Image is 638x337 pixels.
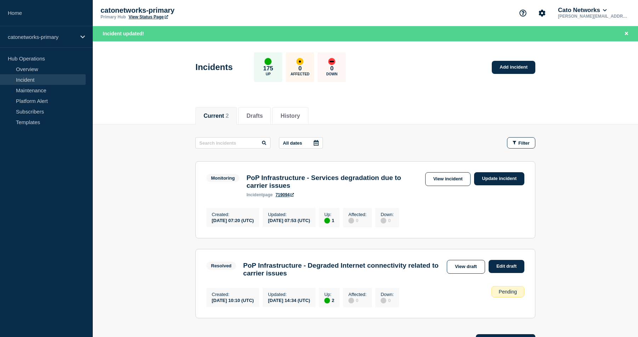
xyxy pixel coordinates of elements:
[381,218,386,223] div: disabled
[330,65,334,72] p: 0
[348,218,354,223] div: disabled
[557,14,630,19] p: [PERSON_NAME][EMAIL_ADDRESS][DOMAIN_NAME]
[268,297,310,303] div: [DATE] 14:34 (UTC)
[283,140,302,146] p: All dates
[324,298,330,303] div: up
[8,34,76,40] p: catonetworks-primary
[381,292,394,297] p: Down :
[298,65,302,72] p: 0
[492,61,535,74] a: Add incident
[324,212,334,217] p: Up :
[266,72,270,76] p: Up
[381,212,394,217] p: Down :
[101,14,126,19] p: Primary Hub
[246,113,263,119] button: Drafts
[246,192,273,197] p: page
[243,262,443,277] h3: PoP Infrastructure - Degraded Internet connectivity related to carrier issues
[206,262,236,270] span: Resolved
[212,217,254,223] div: [DATE] 07:20 (UTC)
[326,72,338,76] p: Down
[557,7,608,14] button: Cato Networks
[291,72,309,76] p: Affected
[212,292,254,297] p: Created :
[381,297,394,303] div: 0
[425,172,471,186] a: View incident
[324,292,334,297] p: Up :
[226,113,229,119] span: 2
[268,217,310,223] div: [DATE] 07:53 (UTC)
[279,137,323,149] button: All dates
[263,65,273,72] p: 175
[246,192,263,197] span: incident
[204,113,229,119] button: Current 2
[348,297,366,303] div: 0
[195,62,233,72] h1: Incidents
[381,217,394,223] div: 0
[268,212,310,217] p: Updated :
[474,172,524,185] a: Update incident
[264,58,272,65] div: up
[296,58,303,65] div: affected
[348,217,366,223] div: 0
[489,260,524,273] a: Edit draft
[129,14,168,19] a: View Status Page
[535,6,549,21] button: Account settings
[518,140,530,146] span: Filter
[324,218,330,223] div: up
[491,286,524,297] div: Pending
[348,212,366,217] p: Affected :
[507,137,535,149] button: Filter
[212,212,254,217] p: Created :
[328,58,335,65] div: down
[268,292,310,297] p: Updated :
[381,298,386,303] div: disabled
[246,174,421,190] h3: PoP Infrastructure - Services degradation due to carrier issues
[280,113,300,119] button: History
[206,174,239,182] span: Monitoring
[101,6,242,14] p: catonetworks-primary
[515,6,530,21] button: Support
[348,298,354,303] div: disabled
[622,30,631,38] button: Close banner
[103,31,144,36] span: Incident updated!
[195,137,270,149] input: Search incidents
[324,297,334,303] div: 2
[447,260,485,274] a: View draft
[275,192,294,197] a: 719094
[212,297,254,303] div: [DATE] 10:10 (UTC)
[324,217,334,223] div: 1
[348,292,366,297] p: Affected :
